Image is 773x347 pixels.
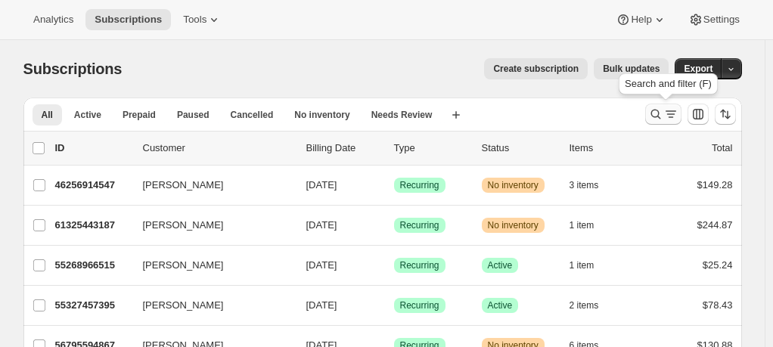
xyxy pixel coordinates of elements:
button: 1 item [570,255,611,276]
span: [PERSON_NAME] [143,218,224,233]
div: 46256914547[PERSON_NAME][DATE]SuccessRecurringWarningNo inventory3 items$149.28 [55,175,733,196]
p: 55268966515 [55,258,131,273]
div: 55268966515[PERSON_NAME][DATE]SuccessRecurringSuccessActive1 item$25.24 [55,255,733,276]
div: Items [570,141,645,156]
span: Active [74,109,101,121]
span: 3 items [570,179,599,191]
span: Recurring [400,259,439,271]
span: Help [631,14,651,26]
span: All [42,109,53,121]
span: Cancelled [231,109,274,121]
p: 55327457395 [55,298,131,313]
span: 1 item [570,219,594,231]
span: Recurring [400,299,439,311]
button: [PERSON_NAME] [134,293,285,318]
span: Analytics [33,14,73,26]
button: [PERSON_NAME] [134,173,285,197]
span: Subscriptions [95,14,162,26]
p: 46256914547 [55,178,131,193]
span: Export [684,63,712,75]
span: Active [488,259,513,271]
div: 55327457395[PERSON_NAME][DATE]SuccessRecurringSuccessActive2 items$78.43 [55,295,733,316]
button: Bulk updates [594,58,669,79]
div: IDCustomerBilling DateTypeStatusItemsTotal [55,141,733,156]
span: 2 items [570,299,599,311]
p: Status [482,141,557,156]
span: No inventory [294,109,349,121]
span: Prepaid [123,109,156,121]
span: 1 item [570,259,594,271]
button: Search and filter results [645,104,681,125]
span: [PERSON_NAME] [143,258,224,273]
button: Tools [174,9,231,30]
button: Settings [679,9,749,30]
div: Type [394,141,470,156]
p: Customer [143,141,294,156]
span: Bulk updates [603,63,660,75]
span: $244.87 [697,219,733,231]
button: Subscriptions [85,9,171,30]
span: Paused [177,109,210,121]
span: [PERSON_NAME] [143,178,224,193]
span: Subscriptions [23,60,123,77]
button: Sort the results [715,104,736,125]
span: Tools [183,14,206,26]
span: Active [488,299,513,311]
button: 2 items [570,295,616,316]
button: [PERSON_NAME] [134,253,285,277]
span: No inventory [488,219,539,231]
button: [PERSON_NAME] [134,213,285,237]
p: Billing Date [306,141,382,156]
button: Customize table column order and visibility [688,104,709,125]
span: $149.28 [697,179,733,191]
span: Recurring [400,219,439,231]
span: Recurring [400,179,439,191]
p: 61325443187 [55,218,131,233]
button: 3 items [570,175,616,196]
span: [DATE] [306,219,337,231]
span: Needs Review [371,109,433,121]
button: Create new view [444,104,468,125]
button: Create subscription [484,58,588,79]
span: Settings [703,14,740,26]
div: 61325443187[PERSON_NAME][DATE]SuccessRecurringWarningNo inventory1 item$244.87 [55,215,733,236]
span: [PERSON_NAME] [143,298,224,313]
span: No inventory [488,179,539,191]
button: Help [607,9,675,30]
span: $25.24 [703,259,733,271]
p: ID [55,141,131,156]
button: Export [675,58,722,79]
p: Total [712,141,732,156]
span: [DATE] [306,179,337,191]
span: [DATE] [306,259,337,271]
span: [DATE] [306,299,337,311]
button: Analytics [24,9,82,30]
span: $78.43 [703,299,733,311]
button: 1 item [570,215,611,236]
span: Create subscription [493,63,579,75]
